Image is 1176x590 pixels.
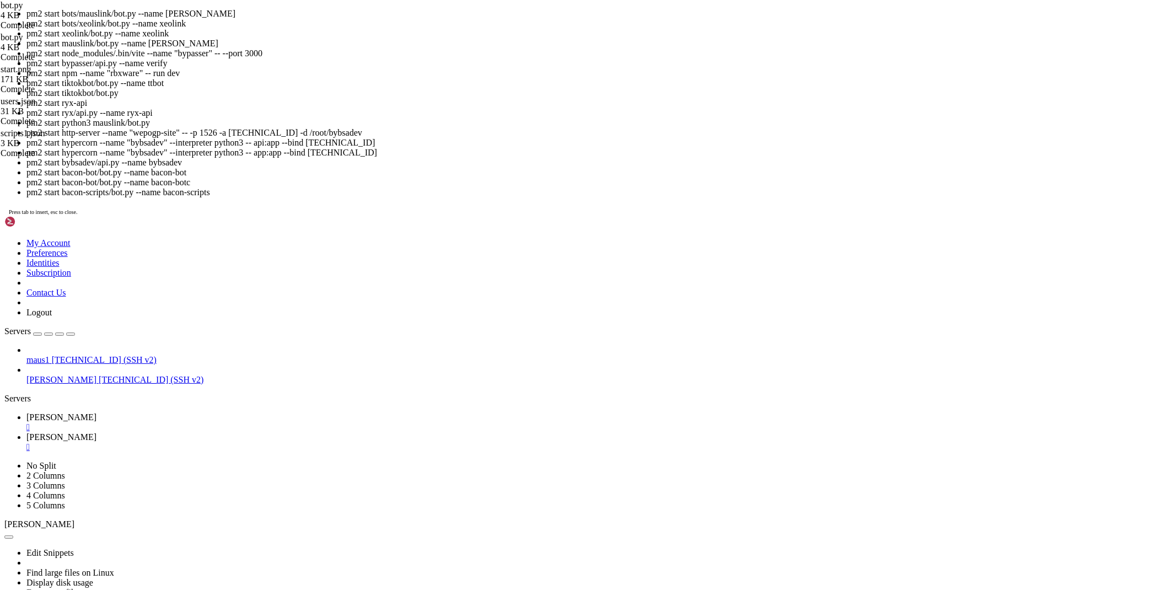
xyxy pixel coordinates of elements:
[4,276,1032,286] x-row: Last login: [DATE] from [TECHNICAL_ID]
[4,89,1032,98] x-row: Usage of /: 8.3% of 58.96GB Users logged in: 0
[1,128,110,148] span: scripts1.json
[4,4,1032,14] x-row: Welcome to Ubuntu 22.04.5 LTS (GNU/Linux 5.15.0-157-generic x86_64)
[1,52,110,62] div: Complete
[1,128,45,138] span: scripts1.json
[4,286,1032,295] x-row: root@humaneguide:~# mkdir bots/baconscripts
[1,148,110,158] div: Complete
[1,65,110,84] span: start.png
[4,23,1032,33] x-row: * Documentation: [URL][DOMAIN_NAME]
[1,65,31,74] span: start.png
[4,192,1032,201] x-row: 0 updates can be applied immediately.
[4,295,1032,304] x-row: root@humaneguide:~# mkdir bots/baconscripts/images
[4,304,1032,314] x-row: root@humaneguide:~# mkdir bots/baconscripts/database
[1,20,110,30] div: Complete
[4,220,1032,229] x-row: Learn more about enabling ESM Apps service at [URL][DOMAIN_NAME]
[4,42,1032,51] x-row: * Support: [URL][DOMAIN_NAME]
[1,33,23,42] span: bot.py
[4,211,1032,220] x-row: 5 additional security updates can be applied with ESM Apps.
[4,108,1032,117] x-row: Swap usage: 0% IPv6 address for ens3: [TECHNICAL_ID]
[1,96,36,106] span: users.json
[1,33,110,52] span: bot.py
[4,61,1032,70] x-row: System information as of [DATE]
[1,74,110,84] div: 171 KB
[4,126,1032,136] x-row: * Strictly confined Kubernetes makes edge and IoT secure. Learn how MicroK8s
[1,116,110,126] div: Complete
[4,248,1032,258] x-row: Run 'do-release-upgrade' to upgrade to it.
[1,1,110,20] span: bot.py
[4,79,1032,89] x-row: System load: 0.0 Processes: 98
[1,1,23,10] span: bot.py
[1,96,110,116] span: users.json
[1,10,110,20] div: 4 KB
[1,84,110,94] div: Complete
[4,154,1032,164] x-row: [URL][DOMAIN_NAME]
[4,314,1032,323] x-row: root@humaneguide:~# pm2 start
[4,239,1032,248] x-row: New release '24.04.3 LTS' available.
[1,106,110,116] div: 31 KB
[4,173,1032,183] x-row: Expanded Security Maintenance for Applications is not enabled.
[4,33,1032,42] x-row: * Management: [URL][DOMAIN_NAME]
[4,98,1032,108] x-row: Memory usage: 9% IPv4 address for ens3: [TECHNICAL_ID]
[144,314,148,323] div: (30, 33)
[4,136,1032,145] x-row: just raised the bar for easy, resilient and secure K8s cluster deployment.
[1,138,110,148] div: 3 KB
[1,42,110,52] div: 4 KB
